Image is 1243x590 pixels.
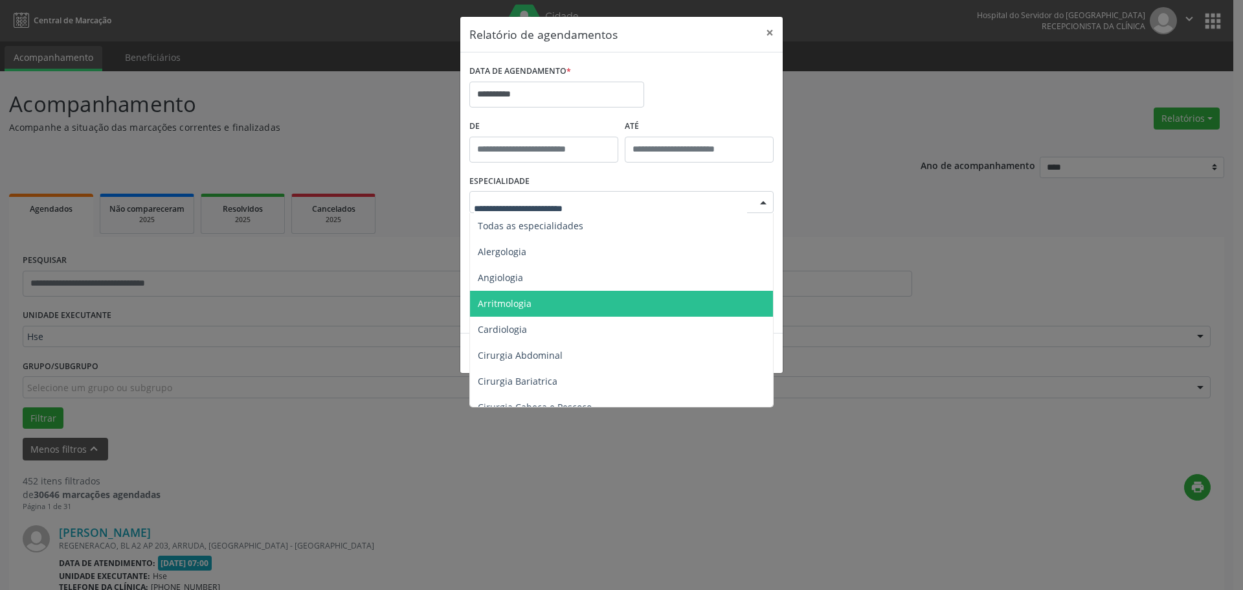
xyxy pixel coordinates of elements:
[478,401,592,413] span: Cirurgia Cabeça e Pescoço
[469,117,618,137] label: De
[478,271,523,284] span: Angiologia
[469,26,618,43] h5: Relatório de agendamentos
[469,62,571,82] label: DATA DE AGENDAMENTO
[478,375,557,387] span: Cirurgia Bariatrica
[478,349,563,361] span: Cirurgia Abdominal
[478,245,526,258] span: Alergologia
[478,297,532,310] span: Arritmologia
[625,117,774,137] label: ATÉ
[757,17,783,49] button: Close
[469,172,530,192] label: ESPECIALIDADE
[478,323,527,335] span: Cardiologia
[478,220,583,232] span: Todas as especialidades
